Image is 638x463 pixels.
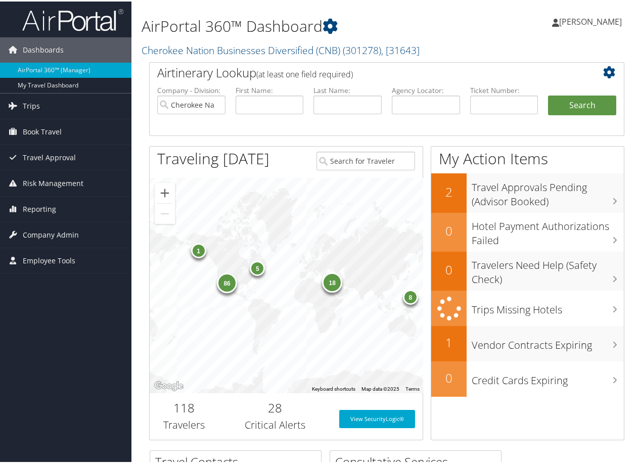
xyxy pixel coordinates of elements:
[361,385,399,390] span: Map data ©2025
[552,5,632,35] a: [PERSON_NAME]
[225,416,324,431] h3: Critical Alerts
[23,247,75,272] span: Employee Tools
[472,213,624,246] h3: Hotel Payment Authorizations Failed
[312,384,355,391] button: Keyboard shortcuts
[256,67,353,78] span: (at least one field required)
[343,42,381,56] span: ( 301278 )
[157,416,210,431] h3: Travelers
[431,182,467,199] h2: 2
[313,84,382,94] label: Last Name:
[431,325,624,360] a: 1Vendor Contracts Expiring
[431,333,467,350] h2: 1
[431,221,467,238] h2: 0
[431,260,467,277] h2: 0
[250,259,265,274] div: 5
[157,84,225,94] label: Company - Division:
[322,271,342,291] div: 18
[142,42,420,56] a: Cherokee Nation Businesses Diversified (CNB)
[472,174,624,207] h3: Travel Approvals Pending (Advisor Booked)
[236,84,304,94] label: First Name:
[23,195,56,220] span: Reporting
[23,144,76,169] span: Travel Approval
[339,408,415,427] a: View SecurityLogic®
[157,63,577,80] h2: Airtinerary Lookup
[155,181,175,202] button: Zoom in
[23,118,62,143] span: Book Travel
[472,296,624,315] h3: Trips Missing Hotels
[157,398,210,415] h2: 118
[23,36,64,61] span: Dashboards
[431,368,467,385] h2: 0
[23,169,83,195] span: Risk Management
[316,150,415,169] input: Search for Traveler
[152,378,186,391] img: Google
[217,271,237,291] div: 86
[157,147,269,168] h1: Traveling [DATE]
[191,242,206,257] div: 1
[152,378,186,391] a: Open this area in Google Maps (opens a new window)
[23,92,40,117] span: Trips
[405,385,420,390] a: Terms (opens in new tab)
[23,221,79,246] span: Company Admin
[381,42,420,56] span: , [ 31643 ]
[431,289,624,325] a: Trips Missing Hotels
[22,7,123,30] img: airportal-logo.png
[548,94,616,114] button: Search
[431,250,624,289] a: 0Travelers Need Help (Safety Check)
[392,84,460,94] label: Agency Locator:
[431,211,624,250] a: 0Hotel Payment Authorizations Failed
[155,202,175,222] button: Zoom out
[472,252,624,285] h3: Travelers Need Help (Safety Check)
[470,84,538,94] label: Ticket Number:
[403,288,418,303] div: 8
[431,360,624,395] a: 0Credit Cards Expiring
[225,398,324,415] h2: 28
[431,147,624,168] h1: My Action Items
[559,15,622,26] span: [PERSON_NAME]
[472,332,624,351] h3: Vendor Contracts Expiring
[431,172,624,211] a: 2Travel Approvals Pending (Advisor Booked)
[142,14,469,35] h1: AirPortal 360™ Dashboard
[472,367,624,386] h3: Credit Cards Expiring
